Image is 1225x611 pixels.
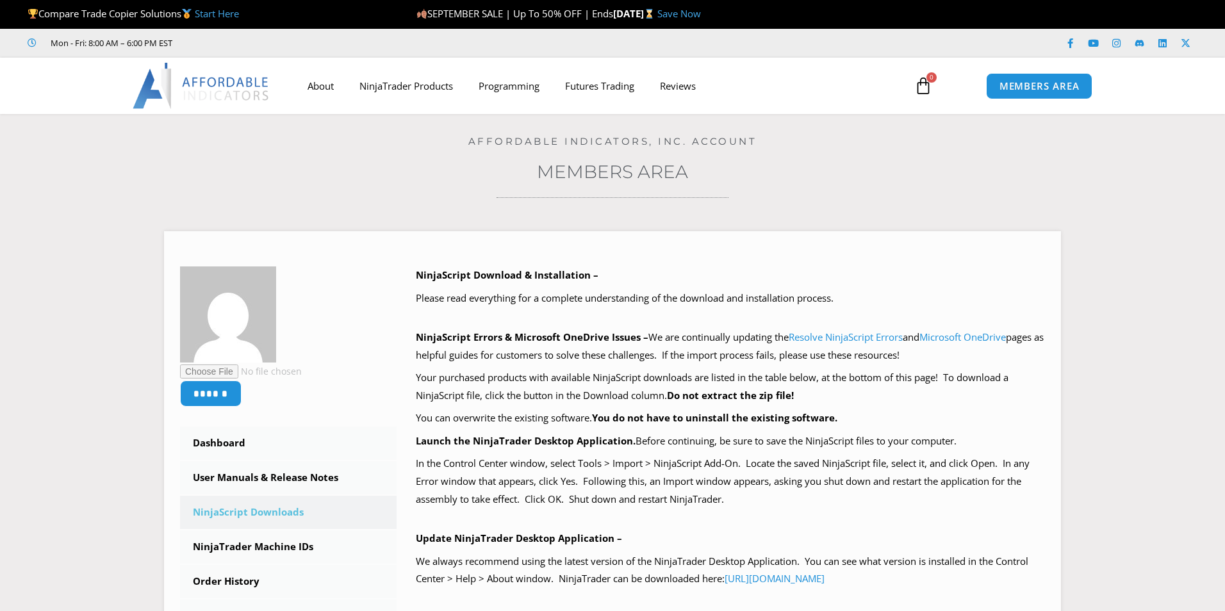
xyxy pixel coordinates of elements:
[592,411,837,424] b: You do not have to uninstall the existing software.
[295,71,900,101] nav: Menu
[647,71,709,101] a: Reviews
[895,67,951,104] a: 0
[416,432,1046,450] p: Before continuing, be sure to save the NinjaScript files to your computer.
[182,9,192,19] img: 🥇
[180,427,397,460] a: Dashboard
[416,455,1046,509] p: In the Control Center window, select Tools > Import > NinjaScript Add-On. Locate the saved NinjaS...
[613,7,657,20] strong: [DATE]
[195,7,239,20] a: Start Here
[47,35,172,51] span: Mon - Fri: 8:00 AM – 6:00 PM EST
[416,289,1046,307] p: Please read everything for a complete understanding of the download and installation process.
[190,37,382,49] iframe: Customer reviews powered by Trustpilot
[416,268,598,281] b: NinjaScript Download & Installation –
[986,73,1093,99] a: MEMBERS AREA
[552,71,647,101] a: Futures Trading
[416,329,1046,364] p: We are continually updating the and pages as helpful guides for customers to solve these challeng...
[537,161,688,183] a: Members Area
[180,565,397,598] a: Order History
[416,369,1046,405] p: Your purchased products with available NinjaScript downloads are listed in the table below, at th...
[416,409,1046,427] p: You can overwrite the existing software.
[725,572,825,585] a: [URL][DOMAIN_NAME]
[416,553,1046,589] p: We always recommend using the latest version of the NinjaTrader Desktop Application. You can see ...
[416,7,613,20] span: SEPTEMBER SALE | Up To 50% OFF | Ends
[28,9,38,19] img: 🏆
[180,496,397,529] a: NinjaScript Downloads
[417,9,427,19] img: 🍂
[645,9,654,19] img: ⌛
[28,7,239,20] span: Compare Trade Copier Solutions
[347,71,466,101] a: NinjaTrader Products
[180,461,397,494] a: User Manuals & Release Notes
[657,7,701,20] a: Save Now
[789,330,903,343] a: Resolve NinjaScript Errors
[416,330,648,343] b: NinjaScript Errors & Microsoft OneDrive Issues –
[926,72,937,83] span: 0
[416,532,622,544] b: Update NinjaTrader Desktop Application –
[180,530,397,564] a: NinjaTrader Machine IDs
[180,266,276,363] img: e9845af89b978f3ee9a461e11d82ffced8cc6437a0bedb5ebd4eff693eaf15f6
[468,135,757,147] a: Affordable Indicators, Inc. Account
[999,81,1080,91] span: MEMBERS AREA
[667,389,794,402] b: Do not extract the zip file!
[133,63,270,109] img: LogoAI | Affordable Indicators – NinjaTrader
[919,330,1006,343] a: Microsoft OneDrive
[295,71,347,101] a: About
[416,434,636,447] b: Launch the NinjaTrader Desktop Application.
[466,71,552,101] a: Programming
